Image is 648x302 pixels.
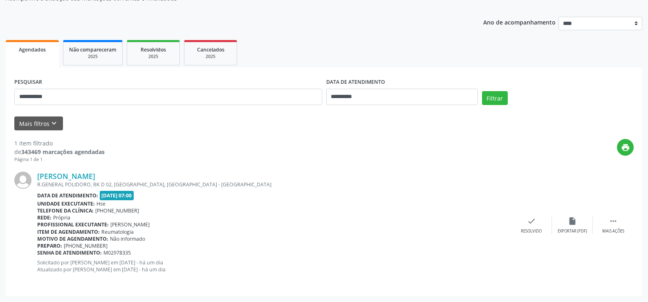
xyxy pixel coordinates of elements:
span: [PHONE_NUMBER] [95,207,139,214]
div: 2025 [190,54,231,60]
span: Agendados [19,46,46,53]
div: 2025 [133,54,174,60]
span: M02978335 [103,249,131,256]
span: [DATE] 07:00 [100,191,134,200]
div: de [14,148,105,156]
div: Página 1 de 1 [14,156,105,163]
p: Ano de acompanhamento [483,17,556,27]
b: Preparo: [37,242,62,249]
button: print [617,139,634,156]
i: insert_drive_file [568,217,577,226]
div: Exportar (PDF) [558,228,587,234]
b: Item de agendamento: [37,228,100,235]
label: DATA DE ATENDIMENTO [326,76,385,89]
b: Senha de atendimento: [37,249,102,256]
b: Motivo de agendamento: [37,235,108,242]
i: check [527,217,536,226]
i: keyboard_arrow_down [49,119,58,128]
img: img [14,172,31,189]
b: Rede: [37,214,52,221]
button: Filtrar [482,91,508,105]
i: print [621,143,630,152]
i:  [609,217,618,226]
strong: 343469 marcações agendadas [21,148,105,156]
div: Mais ações [602,228,624,234]
span: Hse [96,200,105,207]
span: [PHONE_NUMBER] [64,242,108,249]
div: 2025 [69,54,117,60]
div: R.GENERAL POLIDORO, BK D 02, [GEOGRAPHIC_DATA], [GEOGRAPHIC_DATA] - [GEOGRAPHIC_DATA] [37,181,511,188]
label: PESQUISAR [14,76,42,89]
span: [PERSON_NAME] [110,221,150,228]
span: Não compareceram [69,46,117,53]
a: [PERSON_NAME] [37,172,95,181]
p: Solicitado por [PERSON_NAME] em [DATE] - há um dia Atualizado por [PERSON_NAME] em [DATE] - há um... [37,259,511,273]
b: Unidade executante: [37,200,95,207]
span: Não informado [110,235,145,242]
div: Resolvido [521,228,542,234]
b: Profissional executante: [37,221,109,228]
span: Cancelados [197,46,224,53]
b: Data de atendimento: [37,192,98,199]
span: Própria [53,214,70,221]
span: Resolvidos [141,46,166,53]
button: Mais filtroskeyboard_arrow_down [14,116,63,131]
b: Telefone da clínica: [37,207,94,214]
div: 1 item filtrado [14,139,105,148]
span: Reumatologia [101,228,134,235]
